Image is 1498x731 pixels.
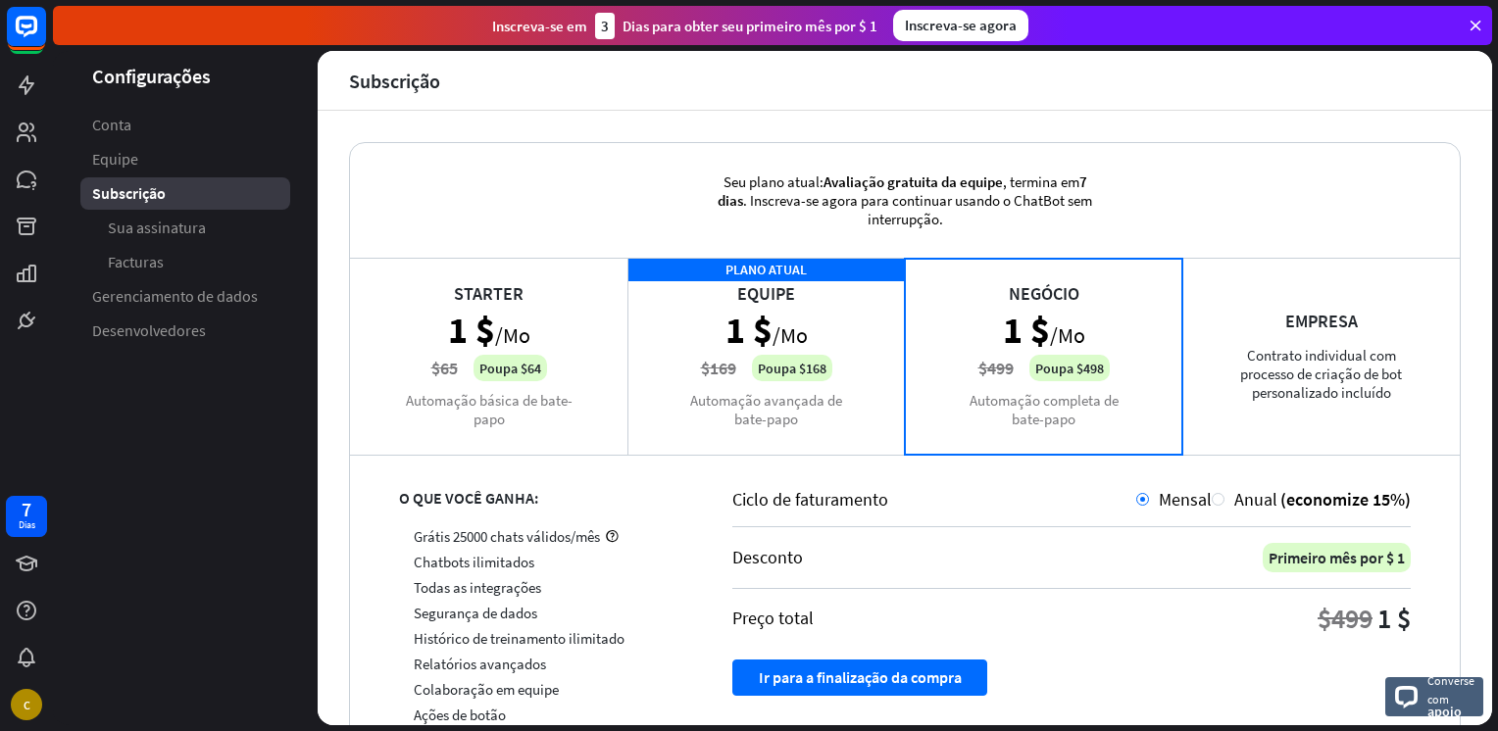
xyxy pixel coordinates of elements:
span: Facturas [108,252,164,272]
span: Avaliação gratuita da equipe [824,172,1003,191]
a: Conta [80,109,290,141]
font: Dias para obter seu primeiro mês por $ 1 [623,17,877,35]
div: Inscreva-se agora [893,10,1028,41]
span: apoio [1427,703,1483,720]
div: Preço total [732,607,814,629]
div: C [11,689,42,720]
div: Primeiro mês por $ 1 [1263,543,1411,572]
span: Segurança de dados [414,604,537,622]
a: 7 Dias [6,496,47,537]
span: Mensal [1159,488,1212,511]
div: Ciclo de faturamento [732,488,1136,511]
a: Desenvolvedores [80,315,290,347]
span: Equipe [92,149,138,170]
div: O QUE VOCÊ GANHA: [399,488,683,508]
div: $499 [1318,601,1373,636]
a: Equipe [80,143,290,175]
div: Seu plano atual: , termina em . Inscreva-se agora para continuar usando o ChatBot sem interrupção. [694,143,1116,258]
button: Abra o widget de bate-papo do LiveChat [16,8,75,67]
span: Colaboração em equipe [414,680,559,699]
span: Relatórios avançados [414,655,546,673]
a: Facturas [80,246,290,278]
span: Gerenciamento de dados [92,286,258,307]
span: Todas as integrações [414,578,541,597]
span: Subscrição [92,183,166,204]
span: Chatbots ilimitados [414,553,534,571]
span: Converse com [1427,671,1483,708]
button: Ir para a finalização da compra [732,659,987,696]
a: Sua assinatura [80,212,290,244]
div: 3 [595,13,615,39]
font: Configurações [92,65,211,87]
div: 1 $ [1377,601,1411,636]
div: 7 [22,501,31,518]
span: (economize 15%) [1280,488,1411,511]
span: 7 dias [718,172,1087,210]
span: Histórico de treinamento ilimitado [414,629,624,648]
span: Ações de botão [414,706,506,724]
font: Ir para a finalização da compra [759,660,962,695]
a: Gerenciamento de dados [80,280,290,313]
font: Inscreva-se em [492,17,587,35]
span: Sua assinatura [108,218,206,238]
div: Desconto [732,546,803,568]
span: Anual [1234,488,1277,511]
span: Grátis 25000 chats válidos/mês [414,527,600,546]
span: Conta [92,115,131,135]
div: Dias [19,518,35,532]
div: Subscrição [349,70,440,92]
span: Desenvolvedores [92,320,206,341]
